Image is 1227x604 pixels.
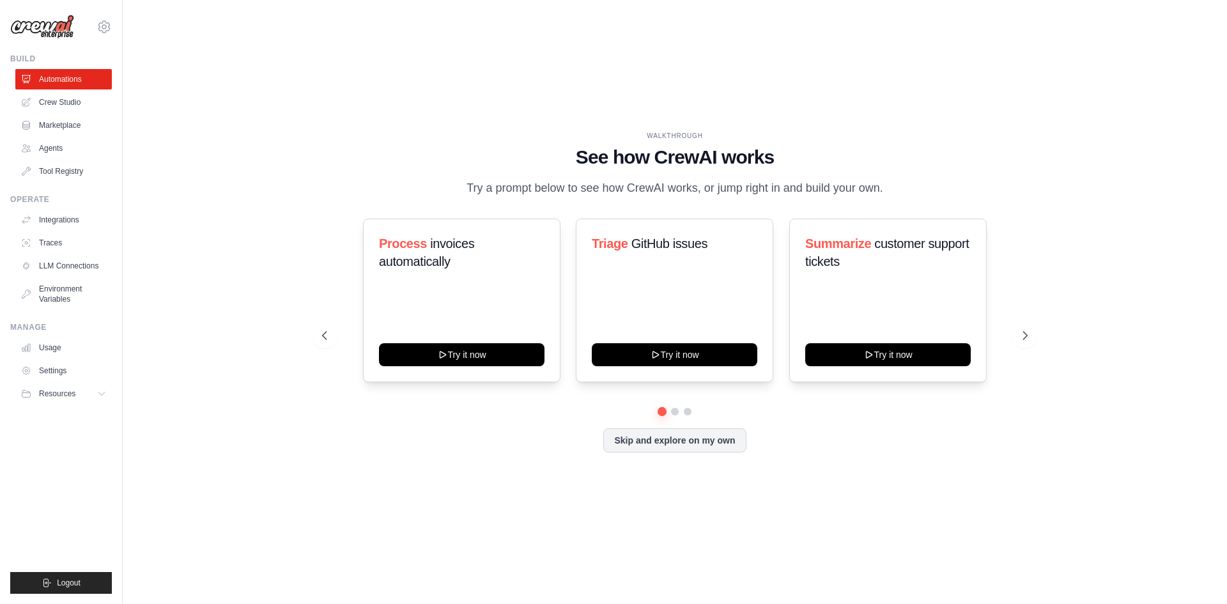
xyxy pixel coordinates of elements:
span: Resources [39,389,75,399]
button: Skip and explore on my own [603,428,746,453]
a: Marketplace [15,115,112,136]
span: invoices automatically [379,236,474,268]
button: Try it now [805,343,971,366]
span: Summarize [805,236,871,251]
p: Try a prompt below to see how CrewAI works, or jump right in and build your own. [460,179,890,197]
a: Settings [15,360,112,381]
span: GitHub issues [631,236,707,251]
span: Process [379,236,427,251]
div: Operate [10,194,112,205]
div: Manage [10,322,112,332]
div: WALKTHROUGH [322,131,1028,141]
a: Tool Registry [15,161,112,182]
a: Agents [15,138,112,159]
a: Environment Variables [15,279,112,309]
span: Triage [592,236,628,251]
div: Build [10,54,112,64]
img: Logo [10,15,74,39]
a: Automations [15,69,112,89]
a: Traces [15,233,112,253]
button: Try it now [592,343,757,366]
a: Usage [15,337,112,358]
a: LLM Connections [15,256,112,276]
button: Logout [10,572,112,594]
a: Integrations [15,210,112,230]
span: customer support tickets [805,236,969,268]
a: Crew Studio [15,92,112,112]
span: Logout [57,578,81,588]
h1: See how CrewAI works [322,146,1028,169]
button: Try it now [379,343,544,366]
button: Resources [15,383,112,404]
